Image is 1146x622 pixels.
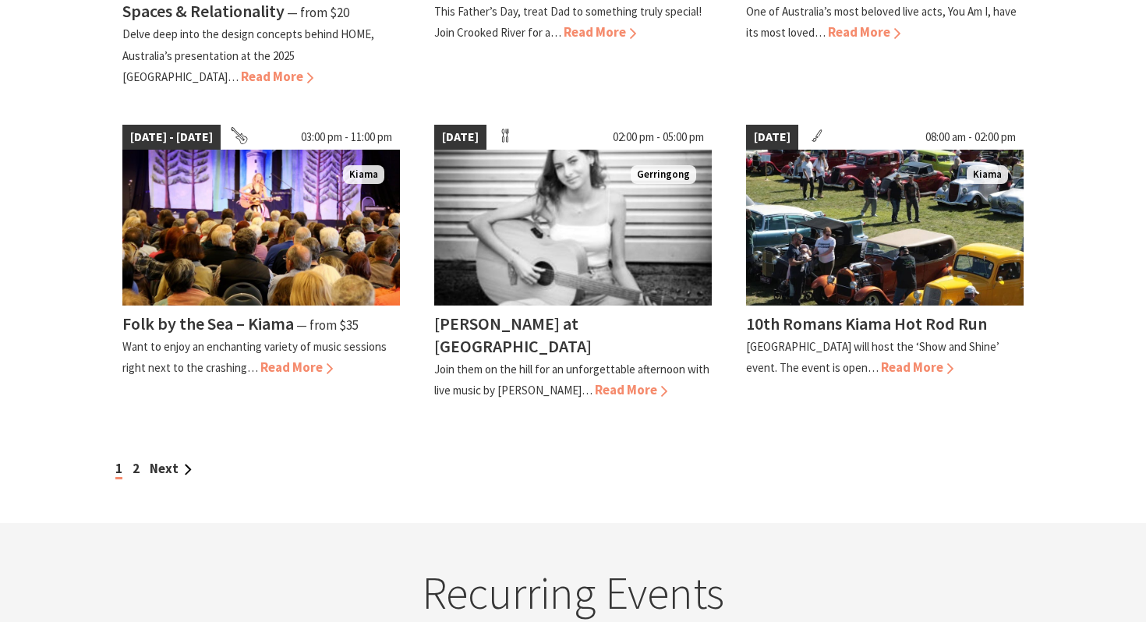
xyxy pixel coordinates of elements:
span: Kiama [967,165,1008,185]
span: Kiama [343,165,384,185]
a: [DATE] 02:00 pm - 05:00 pm Tayah Larsen Gerringong [PERSON_NAME] at [GEOGRAPHIC_DATA] Join them o... [434,125,712,401]
span: 08:00 am - 02:00 pm [918,125,1024,150]
span: Read More [241,68,313,85]
span: 1 [115,460,122,479]
span: ⁠— from $20 [287,4,349,21]
span: [DATE] - [DATE] [122,125,221,150]
span: Read More [828,23,900,41]
a: [DATE] - [DATE] 03:00 pm - 11:00 pm Folk by the Sea - Showground Pavilion Kiama Folk by the Sea –... [122,125,400,401]
h4: Folk by the Sea – Kiama [122,313,294,334]
p: Delve deep into the design concepts behind HOME, Australia’s presentation at the 2025 [GEOGRAPHIC... [122,27,374,83]
span: Read More [260,359,333,376]
span: Gerringong [631,165,696,185]
span: Read More [881,359,953,376]
img: Tayah Larsen [434,150,712,306]
span: [DATE] [746,125,798,150]
img: Hot Rod Run Kiama [746,150,1024,306]
p: One of Australia’s most beloved live acts, You Am I, have its most loved… [746,4,1017,40]
a: [DATE] 08:00 am - 02:00 pm Hot Rod Run Kiama Kiama 10th Romans Kiama Hot Rod Run [GEOGRAPHIC_DATA... [746,125,1024,401]
span: 02:00 pm - 05:00 pm [605,125,712,150]
a: 2 [133,460,140,477]
h4: [PERSON_NAME] at [GEOGRAPHIC_DATA] [434,313,592,357]
h4: 10th Romans Kiama Hot Rod Run [746,313,987,334]
span: 03:00 pm - 11:00 pm [293,125,400,150]
a: Next [150,460,192,477]
span: Read More [564,23,636,41]
img: Folk by the Sea - Showground Pavilion [122,150,400,306]
span: Read More [595,381,667,398]
p: This Father’s Day, treat Dad to something truly special! Join Crooked River for a… [434,4,702,40]
p: [GEOGRAPHIC_DATA] will host the ‘Show and Shine’ event. The event is open… [746,339,999,375]
span: ⁠— from $35 [296,316,359,334]
span: [DATE] [434,125,486,150]
p: Join them on the hill for an unforgettable afternoon with live music by [PERSON_NAME]… [434,362,709,398]
p: Want to enjoy an enchanting variety of music sessions right next to the crashing… [122,339,387,375]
